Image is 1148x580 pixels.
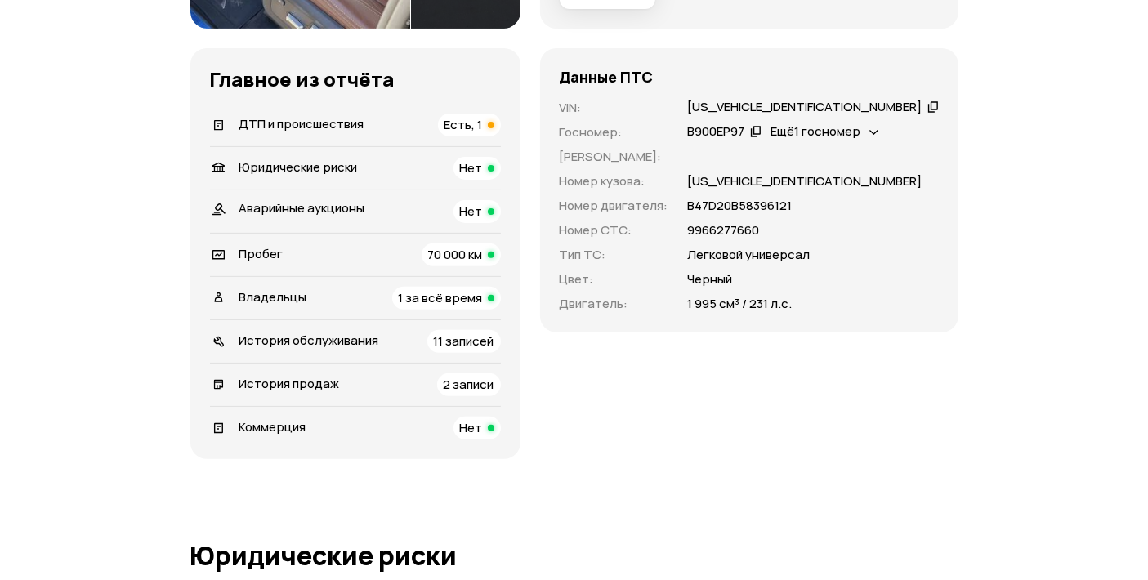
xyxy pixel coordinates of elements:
[460,159,483,176] span: Нет
[560,197,668,215] p: Номер двигателя :
[399,289,483,306] span: 1 за всё время
[560,270,668,288] p: Цвет :
[434,332,494,350] span: 11 записей
[190,541,958,570] h1: Юридические риски
[560,246,668,264] p: Тип ТС :
[560,123,668,141] p: Госномер :
[688,172,922,190] p: [US_VEHICLE_IDENTIFICATION_NUMBER]
[560,221,668,239] p: Номер СТС :
[239,375,340,392] span: История продаж
[210,68,501,91] h3: Главное из отчёта
[560,68,654,86] h4: Данные ПТС
[771,123,861,140] span: Ещё 1 госномер
[239,199,365,216] span: Аварийные аукционы
[560,172,668,190] p: Номер кузова :
[688,221,760,239] p: 9966277660
[688,99,922,116] div: [US_VEHICLE_IDENTIFICATION_NUMBER]
[688,270,733,288] p: Черный
[460,419,483,436] span: Нет
[239,115,364,132] span: ДТП и происшествия
[239,245,284,262] span: Пробег
[688,246,811,264] p: Легковой универсал
[560,148,668,166] p: [PERSON_NAME] :
[239,158,358,176] span: Юридические риски
[688,123,745,141] div: В900ЕР97
[444,376,494,393] span: 2 записи
[688,295,793,313] p: 1 995 см³ / 231 л.с.
[444,116,483,133] span: Есть, 1
[428,246,483,263] span: 70 000 км
[560,99,668,117] p: VIN :
[560,295,668,313] p: Двигатель :
[688,197,793,215] p: В47D20В58396121
[239,418,306,435] span: Коммерция
[239,288,307,306] span: Владельцы
[460,203,483,220] span: Нет
[239,332,379,349] span: История обслуживания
